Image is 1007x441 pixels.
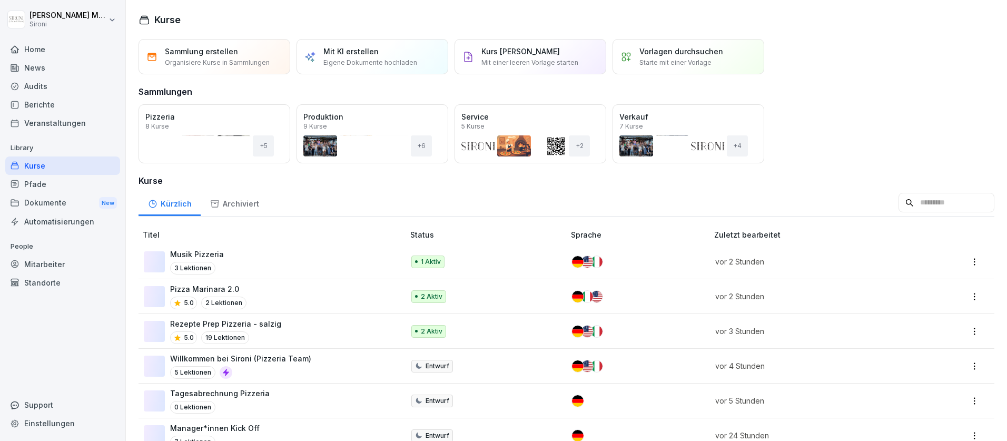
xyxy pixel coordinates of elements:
[5,273,120,292] a: Standorte
[619,123,643,130] p: 7 Kurse
[715,256,910,267] p: vor 2 Stunden
[715,326,910,337] p: vor 3 Stunden
[170,388,270,399] p: Tagesabrechnung Pizzeria
[297,104,448,163] a: Produktion9 Kurse+6
[5,156,120,175] a: Kurse
[572,326,584,337] img: de.svg
[591,256,603,268] img: it.svg
[426,431,449,440] p: Entwurf
[201,331,249,344] p: 19 Lektionen
[5,193,120,213] a: DokumenteNew
[715,430,910,441] p: vor 24 Stunden
[426,361,449,371] p: Entwurf
[572,360,584,372] img: de.svg
[461,111,599,122] p: Service
[323,46,379,57] p: Mit KI erstellen
[5,140,120,156] p: Library
[411,135,432,156] div: + 6
[165,58,270,67] p: Organisiere Kurse in Sammlungen
[639,46,723,57] p: Vorlagen durchsuchen
[461,123,485,130] p: 5 Kurse
[184,298,194,308] p: 5.0
[410,229,567,240] p: Status
[5,255,120,273] a: Mitarbeiter
[569,135,590,156] div: + 2
[572,291,584,302] img: de.svg
[591,360,603,372] img: it.svg
[139,85,192,98] h3: Sammlungen
[571,229,710,240] p: Sprache
[139,174,994,187] h3: Kurse
[29,11,106,20] p: [PERSON_NAME] Malec
[581,291,593,302] img: it.svg
[455,104,606,163] a: Service5 Kurse+2
[5,40,120,58] a: Home
[201,189,268,216] a: Archiviert
[5,193,120,213] div: Dokumente
[581,360,593,372] img: us.svg
[253,135,274,156] div: + 5
[5,95,120,114] a: Berichte
[5,58,120,77] a: News
[421,292,442,301] p: 2 Aktiv
[481,58,578,67] p: Mit einer leeren Vorlage starten
[481,46,560,57] p: Kurs [PERSON_NAME]
[145,111,283,122] p: Pizzeria
[727,135,748,156] div: + 4
[714,229,923,240] p: Zuletzt bearbeitet
[591,326,603,337] img: it.svg
[5,77,120,95] a: Audits
[99,197,117,209] div: New
[139,189,201,216] a: Kürzlich
[143,229,406,240] p: Titel
[323,58,417,67] p: Eigene Dokumente hochladen
[715,291,910,302] p: vor 2 Stunden
[303,123,327,130] p: 9 Kurse
[715,360,910,371] p: vor 4 Stunden
[170,262,215,275] p: 3 Lektionen
[572,395,584,407] img: de.svg
[5,414,120,433] a: Einstellungen
[170,318,281,329] p: Rezepte Prep Pizzeria - salzig
[5,175,120,193] a: Pfade
[170,401,215,414] p: 0 Lektionen
[5,396,120,414] div: Support
[184,333,194,342] p: 5.0
[170,283,246,295] p: Pizza Marinara 2.0
[613,104,764,163] a: Verkauf7 Kurse+4
[170,353,311,364] p: Willkommen bei Sironi (Pizzeria Team)
[170,366,215,379] p: 5 Lektionen
[421,327,442,336] p: 2 Aktiv
[426,396,449,406] p: Entwurf
[421,257,441,267] p: 1 Aktiv
[29,21,106,28] p: Sironi
[154,13,181,27] h1: Kurse
[581,326,593,337] img: us.svg
[170,249,224,260] p: Musik Pizzeria
[639,58,712,67] p: Starte mit einer Vorlage
[139,104,290,163] a: Pizzeria8 Kurse+5
[303,111,441,122] p: Produktion
[201,297,246,309] p: 2 Lektionen
[170,423,260,434] p: Manager*innen Kick Off
[572,256,584,268] img: de.svg
[5,212,120,231] a: Automatisierungen
[591,291,603,302] img: us.svg
[145,123,169,130] p: 8 Kurse
[5,114,120,132] a: Veranstaltungen
[619,111,757,122] p: Verkauf
[5,238,120,255] p: People
[165,46,238,57] p: Sammlung erstellen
